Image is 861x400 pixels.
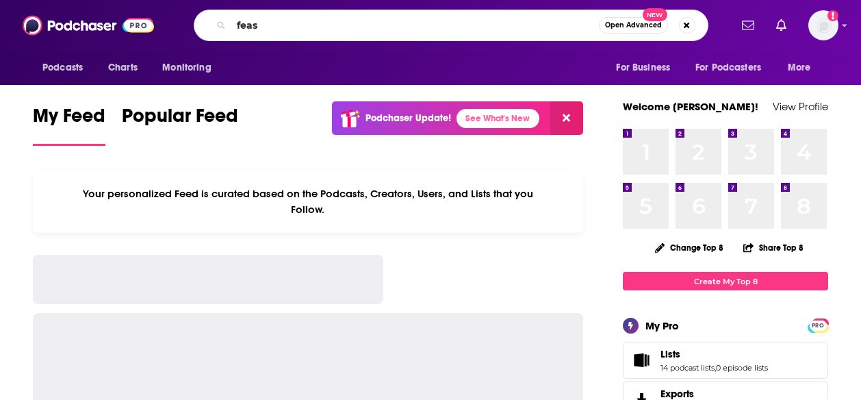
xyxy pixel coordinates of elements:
div: Search podcasts, credits, & more... [194,10,708,41]
a: Charts [99,55,146,81]
a: View Profile [773,100,828,113]
button: open menu [153,55,229,81]
span: Open Advanced [605,22,662,29]
div: My Pro [645,319,679,332]
span: Lists [623,342,828,379]
a: Popular Feed [122,104,238,146]
input: Search podcasts, credits, & more... [231,14,599,36]
span: Podcasts [42,58,83,77]
span: For Podcasters [695,58,761,77]
span: , [715,363,716,373]
a: Lists [660,348,768,360]
div: Your personalized Feed is curated based on the Podcasts, Creators, Users, and Lists that you Follow. [33,171,583,233]
a: Show notifications dropdown [736,14,760,37]
img: Podchaser - Follow, Share and Rate Podcasts [23,12,154,38]
span: Exports [660,388,694,400]
button: open menu [33,55,101,81]
button: Show profile menu [808,10,838,40]
p: Podchaser Update! [365,112,451,124]
img: User Profile [808,10,838,40]
span: More [788,58,811,77]
a: My Feed [33,104,105,146]
span: New [643,8,667,21]
button: open menu [686,55,781,81]
span: Logged in as LBPublicity2 [808,10,838,40]
span: For Business [616,58,670,77]
span: Popular Feed [122,104,238,136]
button: Share Top 8 [743,234,804,261]
a: 0 episode lists [716,363,768,373]
a: See What's New [457,109,539,128]
a: Create My Top 8 [623,272,828,290]
button: Open AdvancedNew [599,17,668,34]
span: PRO [810,321,826,331]
a: Lists [628,351,655,370]
a: PRO [810,320,826,330]
span: Charts [108,58,138,77]
button: open menu [606,55,687,81]
span: My Feed [33,104,105,136]
a: Welcome [PERSON_NAME]! [623,100,758,113]
button: open menu [778,55,828,81]
a: 14 podcast lists [660,363,715,373]
span: Lists [660,348,680,360]
a: Show notifications dropdown [771,14,792,37]
span: Monitoring [162,58,211,77]
button: Change Top 8 [647,239,732,256]
svg: Add a profile image [827,10,838,21]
